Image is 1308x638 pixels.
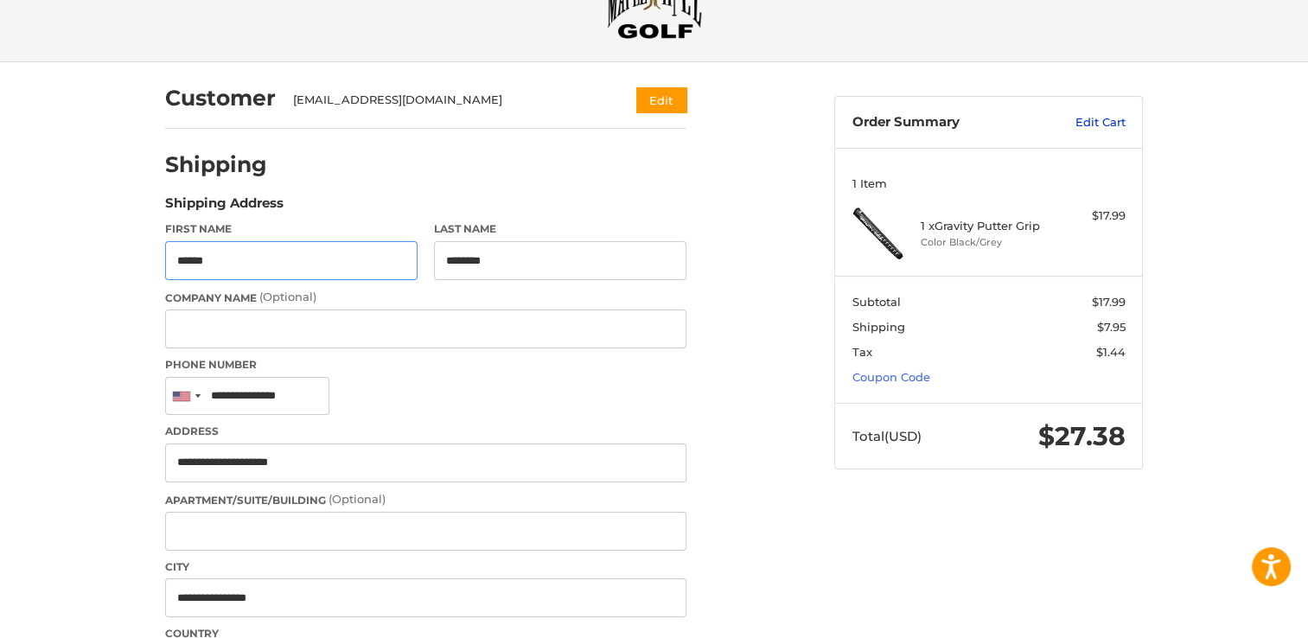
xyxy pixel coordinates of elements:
[165,424,686,439] label: Address
[434,221,686,237] label: Last Name
[852,345,872,359] span: Tax
[1097,320,1126,334] span: $7.95
[852,176,1126,190] h3: 1 Item
[852,428,922,444] span: Total (USD)
[165,221,418,237] label: First Name
[921,235,1053,250] li: Color Black/Grey
[259,290,316,303] small: (Optional)
[1057,207,1126,225] div: $17.99
[636,87,686,112] button: Edit
[329,492,386,506] small: (Optional)
[1092,295,1126,309] span: $17.99
[852,320,905,334] span: Shipping
[1038,420,1126,452] span: $27.38
[165,491,686,508] label: Apartment/Suite/Building
[165,151,267,178] h2: Shipping
[165,357,686,373] label: Phone Number
[165,85,276,112] h2: Customer
[165,194,284,221] legend: Shipping Address
[165,559,686,575] label: City
[852,370,930,384] a: Coupon Code
[852,295,901,309] span: Subtotal
[165,289,686,306] label: Company Name
[852,114,1038,131] h3: Order Summary
[1038,114,1126,131] a: Edit Cart
[166,378,206,415] div: United States: +1
[1096,345,1126,359] span: $1.44
[921,219,1053,233] h4: 1 x Gravity Putter Grip
[293,92,603,109] div: [EMAIL_ADDRESS][DOMAIN_NAME]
